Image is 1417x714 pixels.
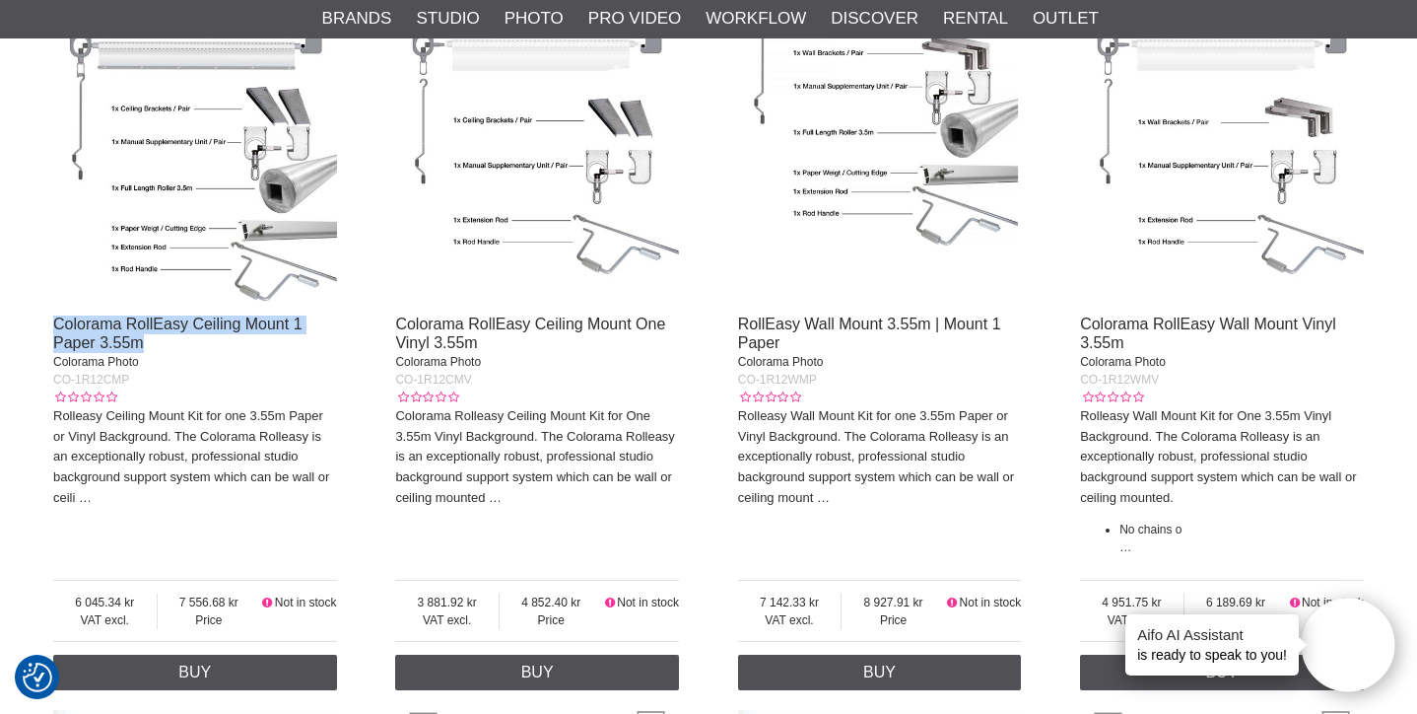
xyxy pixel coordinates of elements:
span: Not in stock [1302,596,1364,609]
div: Customer rating: 0 [1080,389,1143,406]
img: Colorama RollEasy Ceiling Mount One Vinyl 3.55m [395,20,679,304]
span: CO-1R12WMV [1080,373,1159,387]
button: Consent Preferences [23,660,52,695]
span: 8 927.91 [842,594,945,611]
p: Rolleasy Ceiling Mount Kit for one 3.55m Paper or Vinyl Background. The Colorama Rolleasy is an e... [53,406,337,509]
a: Colorama RollEasy Ceiling Mount One Vinyl 3.55m [395,316,665,351]
a: Colorama RollEasy Wall Mount Vinyl 3.55m [1080,316,1336,351]
span: Colorama Photo [1080,355,1166,369]
span: 4 852.40 [500,594,603,611]
span: Price [842,611,945,629]
i: Not in stock [260,596,275,609]
span: CO-1R12CMP [53,373,129,387]
span: CO-1R12CMV [395,373,471,387]
div: is ready to speak to you! [1125,614,1299,676]
a: Buy [53,655,337,690]
a: … [1119,540,1131,554]
a: Photo [505,6,564,32]
span: Not in stock [960,596,1022,609]
img: Colorama RollEasy Ceiling Mount 1 Paper 3.55m [53,20,337,304]
span: Colorama Photo [53,355,139,369]
a: Studio [416,6,479,32]
span: VAT excl. [395,611,499,629]
a: Pro Video [588,6,681,32]
span: Price [500,611,603,629]
span: Not in stock [617,596,679,609]
a: Workflow [706,6,806,32]
span: 3 881.92 [395,594,499,611]
a: Buy [395,655,679,690]
div: Customer rating: 0 [738,389,801,406]
span: Colorama Photo [395,355,481,369]
img: RollEasy Wall Mount 3.55m | Mount 1 Paper [738,20,1022,304]
li: No chains o [1119,521,1364,538]
span: VAT excl. [738,611,842,629]
a: … [489,490,502,505]
p: Colorama Rolleasy Ceiling Mount Kit for One 3.55m Vinyl Background. The Colorama Rolleasy is an e... [395,406,679,509]
span: Colorama Photo [738,355,824,369]
span: VAT excl. [53,611,157,629]
a: Rental [943,6,1008,32]
span: 6 045.34 [53,594,157,611]
a: Buy [738,655,1022,690]
a: Buy [1080,655,1364,690]
a: Outlet [1033,6,1099,32]
span: Not in stock [275,596,337,609]
a: Discover [831,6,918,32]
span: VAT excl. [1080,611,1183,629]
div: Customer rating: 0 [53,389,116,406]
i: Not in stock [945,596,960,609]
a: Brands [322,6,392,32]
span: Price [1184,611,1288,629]
span: 7 142.33 [738,594,842,611]
span: 7 556.68 [158,594,261,611]
p: Rolleasy Wall Mount Kit for One 3.55m Vinyl Background. The Colorama Rolleasy is an exceptionally... [1080,406,1364,509]
span: CO-1R12WMP [738,373,817,387]
a: RollEasy Wall Mount 3.55m | Mount 1 Paper [738,316,1001,351]
img: Colorama RollEasy Wall Mount Vinyl 3.55m [1080,20,1364,304]
div: Customer rating: 0 [395,389,458,406]
span: Price [158,611,261,629]
a: Colorama RollEasy Ceiling Mount 1 Paper 3.55m [53,316,303,351]
img: Revisit consent button [23,663,52,692]
p: Rolleasy Wall Mount Kit for one 3.55m Paper or Vinyl Background. The Colorama Rolleasy is an exce... [738,406,1022,509]
a: … [79,490,92,505]
span: 4 951.75 [1080,594,1183,611]
i: Not in stock [1287,596,1302,609]
a: … [817,490,830,505]
i: Not in stock [602,596,617,609]
h4: Aifo AI Assistant [1137,624,1287,645]
span: 6 189.69 [1184,594,1288,611]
